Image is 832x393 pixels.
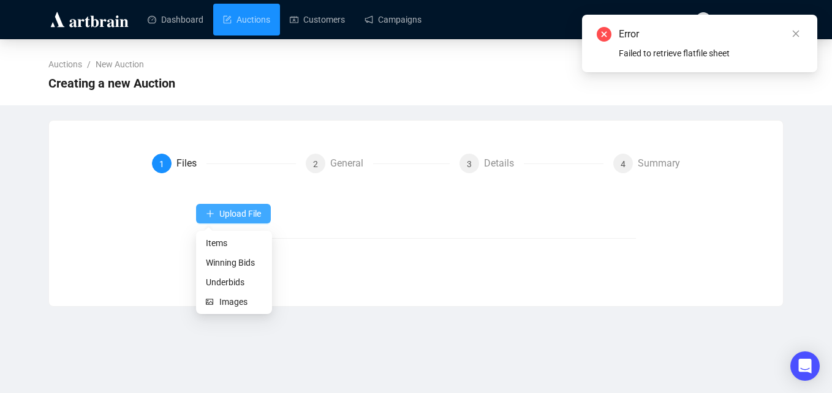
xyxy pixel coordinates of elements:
a: Customers [290,4,345,36]
div: 1Files [152,154,296,173]
div: 2General [306,154,450,173]
div: Failed to retrieve flatfile sheet [619,47,803,60]
span: picture [206,298,214,305]
span: Images [219,295,262,309]
a: New Auction [93,58,146,71]
div: Files [176,154,206,173]
a: Campaigns [365,4,422,36]
span: SS [698,13,708,26]
span: Upload File [219,209,261,219]
span: Creating a new Auction [48,73,175,93]
span: 3 [467,159,472,169]
a: Close [789,27,803,40]
span: Items [206,236,262,250]
a: Dashboard [148,4,203,36]
a: Auctions [46,58,85,71]
div: 4Summary [613,154,680,173]
div: Summary [638,154,680,173]
a: Auctions [223,4,270,36]
div: 3Details [459,154,603,173]
div: Open Intercom Messenger [790,351,820,381]
img: logo [48,10,130,29]
span: Winning Bids [206,256,262,269]
div: Error [619,27,803,42]
div: General [330,154,373,173]
span: 1 [159,159,164,169]
li: / [87,58,91,71]
div: Details [484,154,524,173]
span: 2 [313,159,318,169]
span: close [792,29,800,38]
button: Upload File [196,204,271,223]
span: 4 [621,159,626,169]
span: plus [206,209,214,218]
span: Underbids [206,275,262,289]
span: close-circle [597,27,611,42]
